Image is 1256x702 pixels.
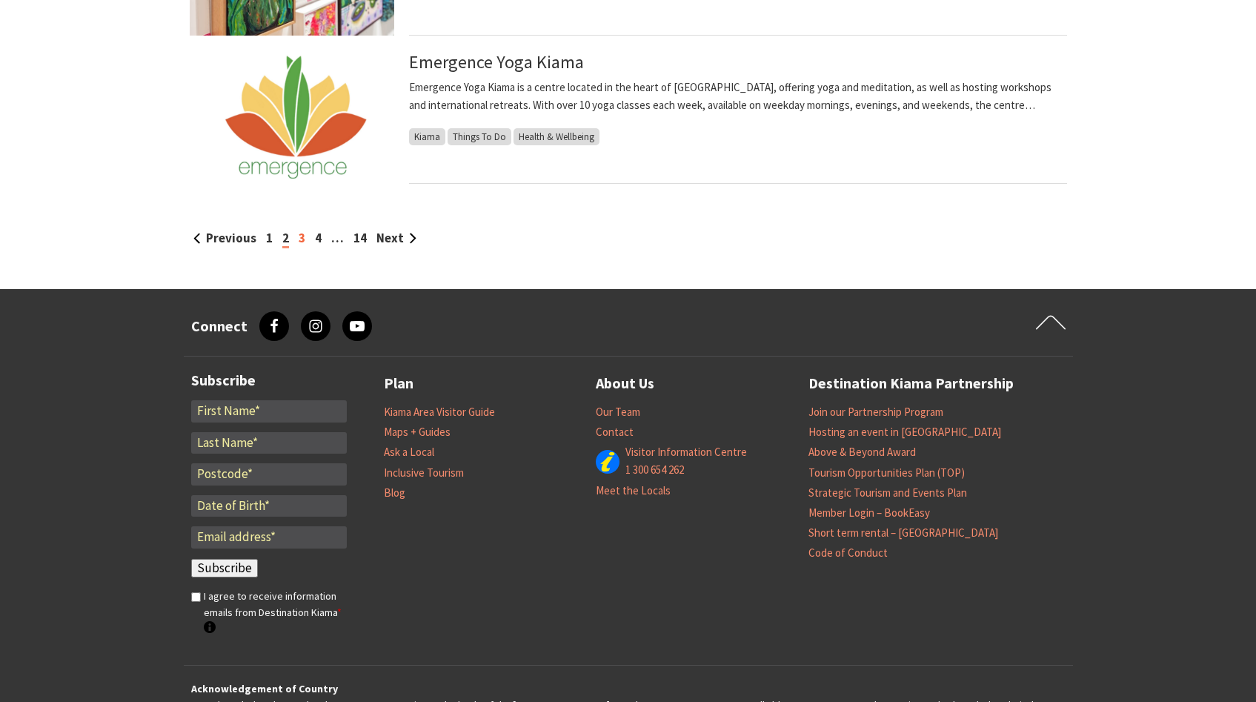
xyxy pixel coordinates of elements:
a: Meet the Locals [596,483,671,498]
a: Plan [384,371,413,396]
input: First Name* [191,400,347,423]
a: Maps + Guides [384,425,451,440]
input: Date of Birth* [191,495,347,517]
a: Our Team [596,405,640,420]
input: Subscribe [191,559,258,578]
a: Emergence Yoga Kiama [409,50,584,73]
a: Destination Kiama Partnership [808,371,1014,396]
a: 1 [266,230,273,246]
a: Kiama Area Visitor Guide [384,405,495,420]
a: Hosting an event in [GEOGRAPHIC_DATA] [808,425,1001,440]
p: Emergence Yoga Kiama is a centre located in the heart of [GEOGRAPHIC_DATA], offering yoga and med... [409,79,1067,114]
a: Next [376,230,416,246]
a: Join our Partnership Program [808,405,943,420]
a: About Us [596,371,654,396]
input: Email address* [191,526,347,549]
a: Blog [384,486,405,500]
a: Short term rental – [GEOGRAPHIC_DATA] Code of Conduct [808,526,998,560]
a: Contact [596,425,634,440]
a: 4 [315,230,322,246]
a: Above & Beyond Award [808,445,916,460]
a: Inclusive Tourism [384,466,464,480]
a: 14 [353,230,367,246]
input: Postcode* [191,463,347,486]
a: Ask a Local [384,445,434,460]
h3: Connect [191,317,247,335]
strong: Acknowledgement of Country [191,682,338,695]
h3: Subscribe [191,371,347,389]
a: 3 [299,230,305,246]
span: Health & Wellbeing [514,128,599,145]
a: Strategic Tourism and Events Plan [808,486,967,500]
a: 1 300 654 262 [625,463,684,477]
a: Previous [193,230,256,246]
label: I agree to receive information emails from Destination Kiama [204,588,347,638]
span: 2 [282,230,289,248]
span: … [331,230,344,246]
a: Tourism Opportunities Plan (TOP) [808,466,965,480]
span: Kiama [409,128,445,145]
span: Things To Do [448,128,511,145]
a: Visitor Information Centre [625,445,747,460]
a: Member Login – BookEasy [808,506,930,520]
input: Last Name* [191,432,347,454]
